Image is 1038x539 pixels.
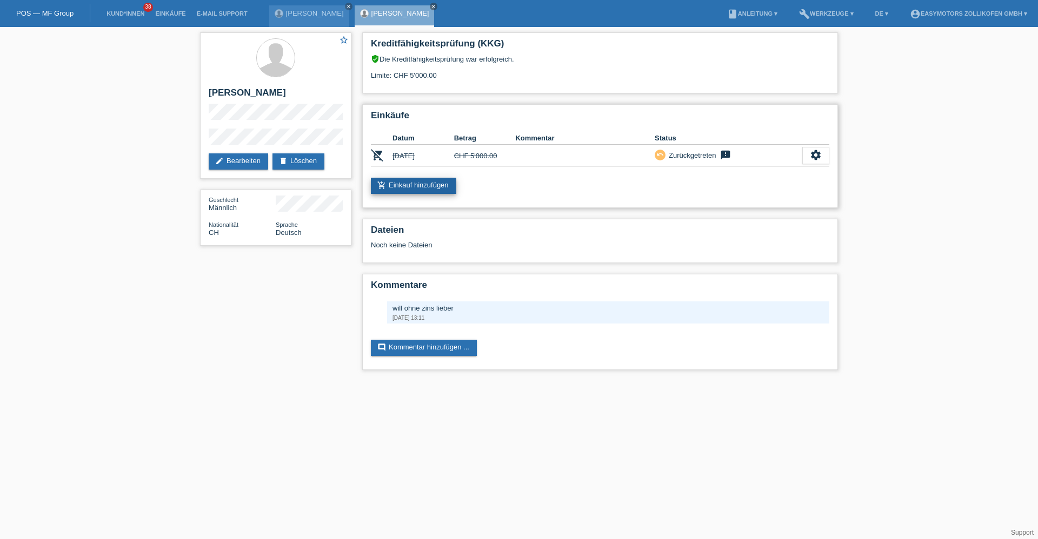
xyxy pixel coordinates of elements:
div: Zurückgetreten [666,150,716,161]
a: [PERSON_NAME] [286,9,344,17]
a: E-Mail Support [191,10,253,17]
div: Männlich [209,196,276,212]
a: Support [1011,529,1034,536]
a: deleteLöschen [272,153,324,170]
a: close [430,3,437,10]
span: Schweiz [209,228,219,237]
a: Einkäufe [150,10,191,17]
i: settings [810,149,822,161]
div: Die Kreditfähigkeitsprüfung war erfolgreich. Limite: CHF 5'000.00 [371,55,829,87]
i: feedback [719,150,732,160]
a: editBearbeiten [209,153,268,170]
a: star_border [339,35,349,46]
i: build [799,9,810,19]
a: DE ▾ [870,10,894,17]
a: close [345,3,352,10]
i: comment [377,343,386,352]
a: [PERSON_NAME] [371,9,429,17]
h2: Dateien [371,225,829,241]
h2: [PERSON_NAME] [209,87,343,104]
th: Betrag [454,132,516,145]
span: Nationalität [209,221,238,228]
i: close [431,4,436,9]
i: account_circle [910,9,921,19]
a: buildWerkzeuge ▾ [794,10,859,17]
a: POS — MF Group [16,9,74,17]
th: Datum [392,132,454,145]
a: commentKommentar hinzufügen ... [371,340,477,356]
span: 38 [143,3,153,12]
i: edit [215,157,224,165]
span: Sprache [276,221,298,228]
span: Geschlecht [209,197,238,203]
a: bookAnleitung ▾ [722,10,783,17]
i: delete [279,157,288,165]
i: add_shopping_cart [377,181,386,190]
div: [DATE] 13:11 [392,315,824,321]
a: add_shopping_cartEinkauf hinzufügen [371,178,456,194]
i: verified_user [371,55,380,63]
h2: Kreditfähigkeitsprüfung (KKG) [371,38,829,55]
span: Deutsch [276,228,302,237]
i: close [346,4,351,9]
i: undo [656,151,664,158]
i: POSP00028102 [371,149,384,161]
i: book [727,9,738,19]
th: Status [655,132,802,145]
a: Kund*innen [101,10,150,17]
div: will ohne zins lieber [392,304,824,312]
h2: Einkäufe [371,110,829,126]
i: star_border [339,35,349,45]
h2: Kommentare [371,280,829,296]
a: account_circleEasymotors Zollikofen GmbH ▾ [904,10,1033,17]
th: Kommentar [515,132,655,145]
td: [DATE] [392,145,454,167]
div: Noch keine Dateien [371,241,701,249]
td: CHF 5'000.00 [454,145,516,167]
